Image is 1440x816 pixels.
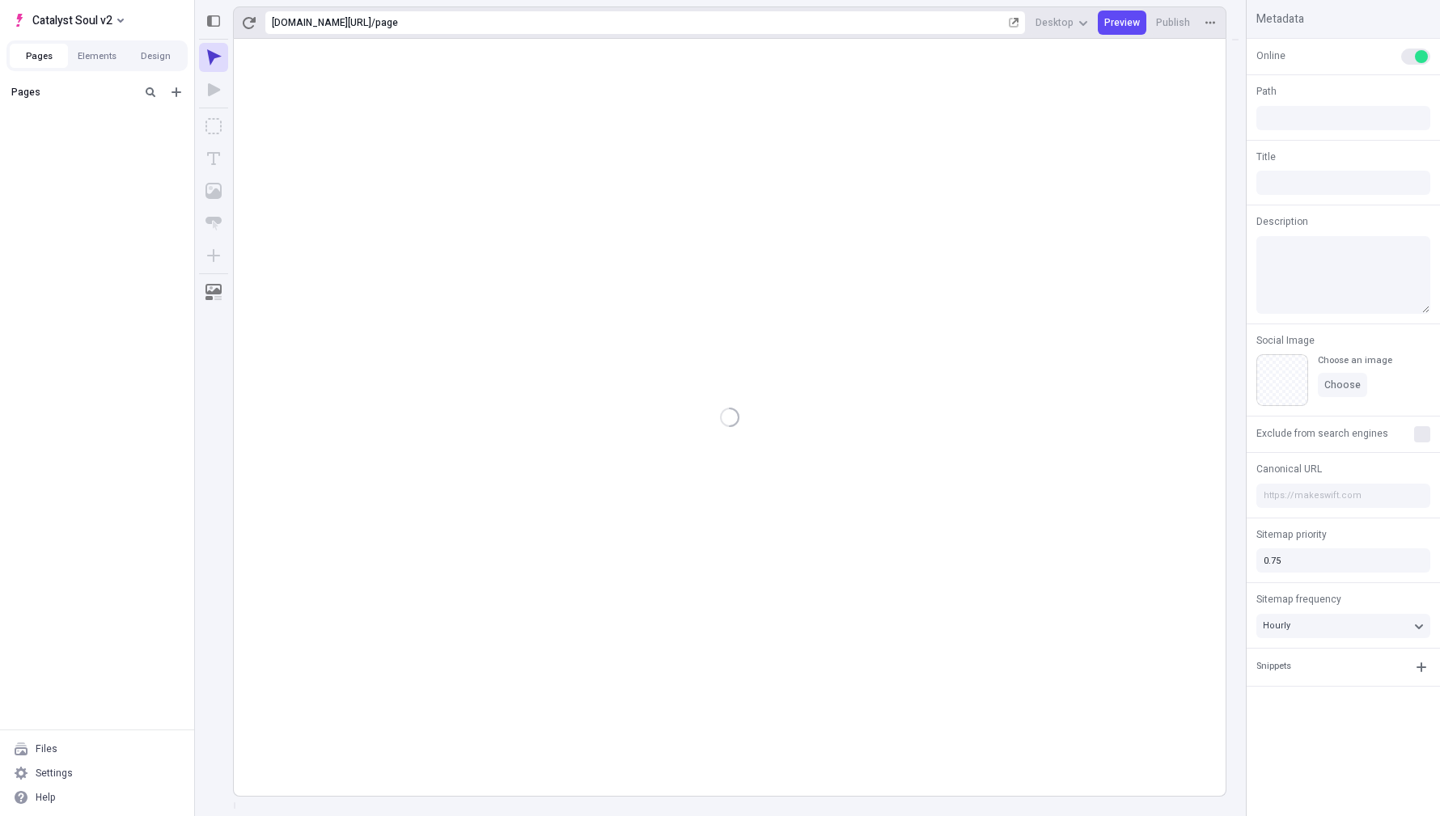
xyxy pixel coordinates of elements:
[1256,84,1277,99] span: Path
[1150,11,1196,35] button: Publish
[1098,11,1146,35] button: Preview
[167,82,186,102] button: Add new
[1029,11,1095,35] button: Desktop
[199,209,228,238] button: Button
[1256,614,1430,638] button: Hourly
[1324,378,1361,391] span: Choose
[272,16,371,29] div: [URL][DOMAIN_NAME]
[1256,592,1341,607] span: Sitemap frequency
[126,44,184,68] button: Design
[1256,333,1315,348] span: Social Image
[1318,373,1367,397] button: Choose
[199,144,228,173] button: Text
[1256,527,1327,542] span: Sitemap priority
[1256,49,1285,63] span: Online
[1256,660,1291,674] div: Snippets
[11,86,134,99] div: Pages
[6,8,130,32] button: Select site
[36,767,73,780] div: Settings
[1036,16,1074,29] span: Desktop
[375,16,1006,29] div: page
[1256,214,1308,229] span: Description
[1256,484,1430,508] input: https://makeswift.com
[1256,150,1276,164] span: Title
[1263,619,1290,632] span: Hourly
[1318,354,1392,366] div: Choose an image
[1156,16,1190,29] span: Publish
[199,112,228,141] button: Box
[1104,16,1140,29] span: Preview
[199,176,228,205] button: Image
[1256,462,1322,476] span: Canonical URL
[371,16,375,29] div: /
[10,44,68,68] button: Pages
[36,791,56,804] div: Help
[68,44,126,68] button: Elements
[36,742,57,755] div: Files
[32,11,112,30] span: Catalyst Soul v2
[1256,426,1388,441] span: Exclude from search engines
